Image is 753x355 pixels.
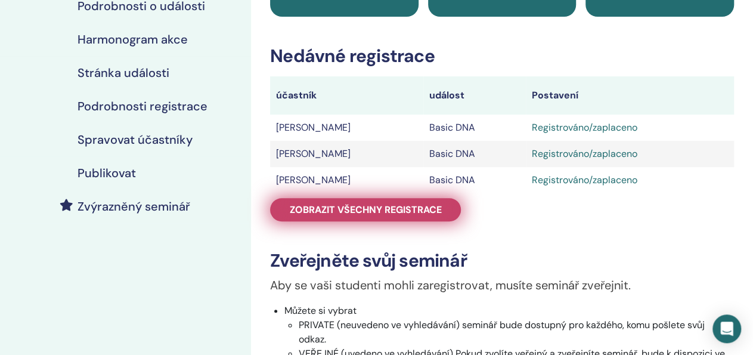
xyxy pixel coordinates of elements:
td: [PERSON_NAME] [270,115,423,141]
th: účastník [270,76,423,115]
div: Registrováno/zaplaceno [532,173,728,187]
a: Zobrazit všechny registrace [270,198,461,221]
h4: Zvýrazněný seminář [78,199,190,214]
td: Basic DNA [423,167,526,193]
p: Aby se vaši studenti mohli zaregistrovat, musíte seminář zveřejnit. [270,276,734,294]
h4: Spravovat účastníky [78,132,193,147]
h4: Podrobnosti registrace [78,99,207,113]
h4: Stránka události [78,66,169,80]
li: PRIVATE (neuvedeno ve vyhledávání) seminář bude dostupný pro každého, komu pošlete svůj odkaz. [299,318,734,347]
td: Basic DNA [423,115,526,141]
div: Registrováno/zaplaceno [532,121,728,135]
td: [PERSON_NAME] [270,141,423,167]
h3: Nedávné registrace [270,45,734,67]
div: Open Intercom Messenger [712,314,741,343]
th: událost [423,76,526,115]
h4: Harmonogram akce [78,32,188,47]
td: [PERSON_NAME] [270,167,423,193]
div: Registrováno/zaplaceno [532,147,728,161]
td: Basic DNA [423,141,526,167]
h3: Zveřejněte svůj seminář [270,250,734,271]
th: Postavení [526,76,734,115]
span: Zobrazit všechny registrace [290,203,442,216]
h4: Publikovat [78,166,136,180]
